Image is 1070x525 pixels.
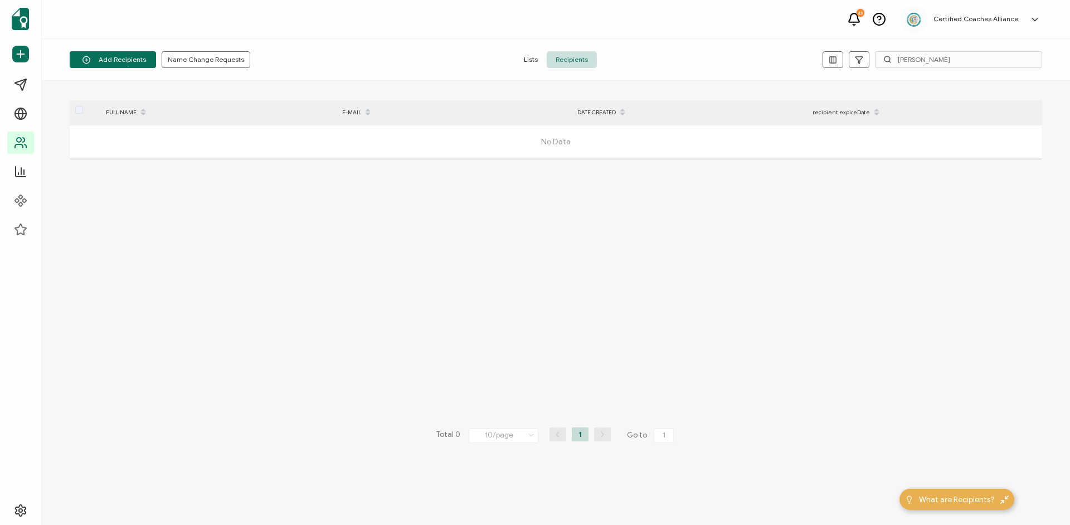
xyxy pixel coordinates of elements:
[436,427,460,443] span: Total 0
[919,494,995,505] span: What are Recipients?
[337,103,572,122] div: E-MAIL
[627,427,676,443] span: Go to
[313,125,799,159] span: No Data
[857,9,864,17] div: 23
[572,103,807,122] div: DATE CREATED
[168,56,244,63] span: Name Change Requests
[12,8,29,30] img: sertifier-logomark-colored.svg
[162,51,250,68] button: Name Change Requests
[1000,495,1009,504] img: minimize-icon.svg
[807,103,1042,122] div: recipient.expireDate
[515,51,547,68] span: Lists
[933,15,1018,23] h5: Certified Coaches Alliance
[906,11,922,28] img: 2aa27aa7-df99-43f9-bc54-4d90c804c2bd.png
[469,428,538,443] input: Select
[875,51,1042,68] input: Search
[100,103,337,122] div: FULL NAME
[1014,471,1070,525] iframe: Chat Widget
[572,427,588,441] li: 1
[547,51,597,68] span: Recipients
[70,51,156,68] button: Add Recipients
